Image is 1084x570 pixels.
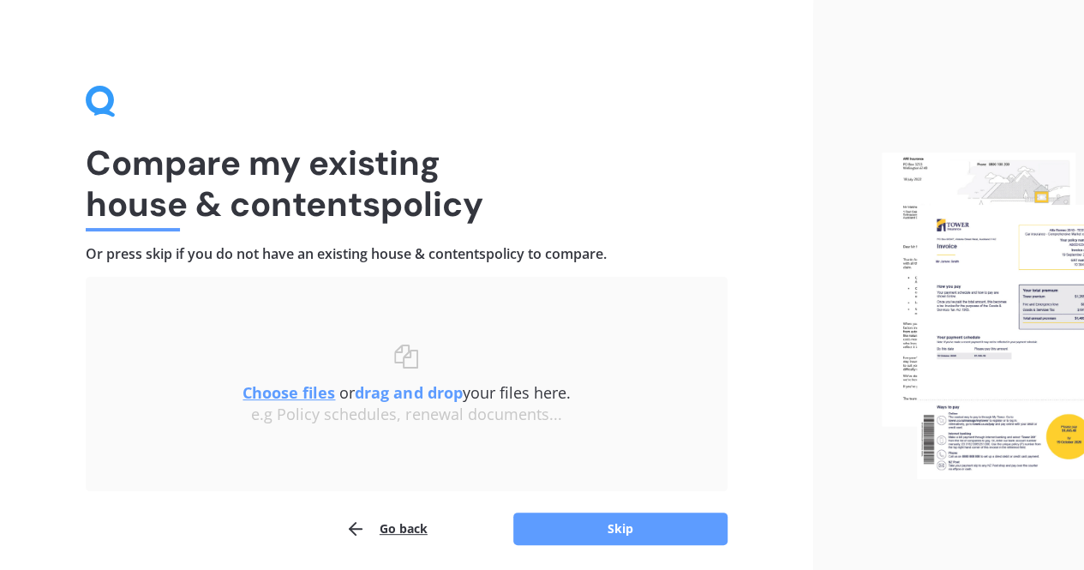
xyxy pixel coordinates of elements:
[513,513,728,545] button: Skip
[120,405,693,424] div: e.g Policy schedules, renewal documents...
[355,382,462,403] b: drag and drop
[86,245,728,263] h4: Or press skip if you do not have an existing house & contents policy to compare.
[86,142,728,225] h1: Compare my existing house & contents policy
[243,382,335,403] u: Choose files
[345,512,428,546] button: Go back
[243,382,570,403] span: or your files here.
[882,153,1084,479] img: files.webp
